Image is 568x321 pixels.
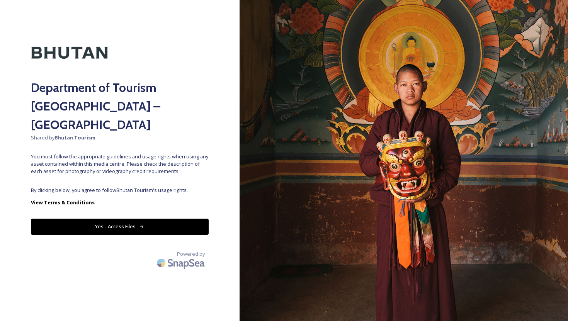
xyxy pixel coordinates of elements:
[31,78,209,134] h2: Department of Tourism [GEOGRAPHIC_DATA] – [GEOGRAPHIC_DATA]
[31,153,209,175] span: You must follow the appropriate guidelines and usage rights when using any asset contained within...
[54,134,95,141] strong: Bhutan Tourism
[31,134,209,141] span: Shared by
[155,254,209,272] img: SnapSea Logo
[31,31,108,75] img: Kingdom-of-Bhutan-Logo.png
[177,250,205,258] span: Powered by
[31,187,209,194] span: By clicking below, you agree to follow Bhutan Tourism 's usage rights.
[31,219,209,234] button: Yes - Access Files
[31,198,209,207] a: View Terms & Conditions
[31,199,95,206] strong: View Terms & Conditions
